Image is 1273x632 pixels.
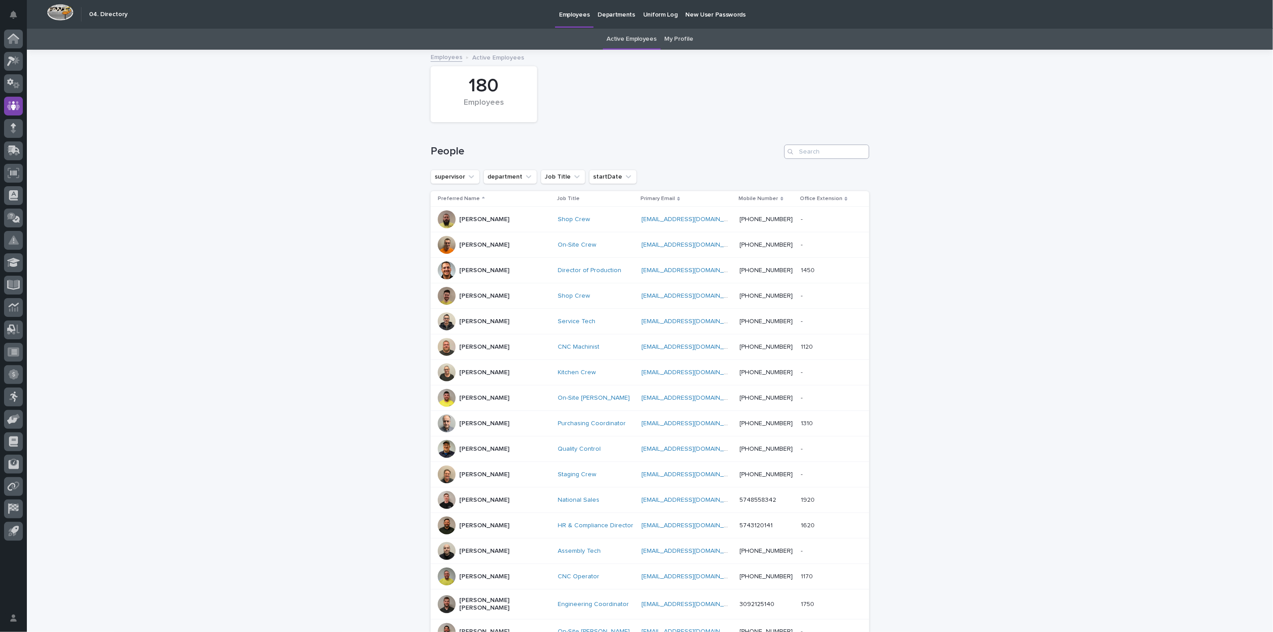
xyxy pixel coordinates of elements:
a: Kitchen Crew [558,369,596,376]
a: 3092125140 [740,601,775,607]
tr: [PERSON_NAME] [PERSON_NAME]Engineering Coordinator [EMAIL_ADDRESS][DOMAIN_NAME] 309212514017501750 [431,589,869,619]
p: 1750 [801,599,816,608]
a: [EMAIL_ADDRESS][DOMAIN_NAME] [641,242,743,248]
p: [PERSON_NAME] [459,369,509,376]
p: Active Employees [472,52,524,62]
div: 180 [446,75,522,97]
a: [PHONE_NUMBER] [740,267,793,273]
a: My Profile [665,29,693,50]
p: - [801,546,804,555]
a: [EMAIL_ADDRESS][DOMAIN_NAME] [641,318,743,325]
a: 5743120141 [740,522,773,529]
a: [PHONE_NUMBER] [740,420,793,427]
a: HR & Compliance Director [558,522,633,530]
tr: [PERSON_NAME]Staging Crew [EMAIL_ADDRESS][DOMAIN_NAME] [PHONE_NUMBER]-- [431,462,869,487]
p: [PERSON_NAME] [459,343,509,351]
a: On-Site [PERSON_NAME] [558,394,630,402]
p: [PERSON_NAME] [459,522,509,530]
a: Shop Crew [558,216,590,223]
h1: People [431,145,781,158]
p: - [801,290,804,300]
button: Notifications [4,5,23,24]
p: Office Extension [800,194,842,204]
button: startDate [589,170,637,184]
a: On-Site Crew [558,241,596,249]
p: 1310 [801,418,815,427]
p: Mobile Number [739,194,778,204]
tr: [PERSON_NAME]Quality Control [EMAIL_ADDRESS][DOMAIN_NAME] [PHONE_NUMBER]-- [431,436,869,462]
a: Shop Crew [558,292,590,300]
p: 1620 [801,520,816,530]
p: Job Title [557,194,580,204]
a: Active Employees [607,29,657,50]
a: CNC Machinist [558,343,599,351]
a: [EMAIL_ADDRESS][DOMAIN_NAME] [641,573,743,580]
a: Purchasing Coordinator [558,420,626,427]
a: [EMAIL_ADDRESS][DOMAIN_NAME] [641,497,743,503]
p: 1120 [801,342,815,351]
p: - [801,367,804,376]
a: CNC Operator [558,573,599,581]
a: [EMAIL_ADDRESS][DOMAIN_NAME] [641,293,743,299]
a: [EMAIL_ADDRESS][DOMAIN_NAME] [641,601,743,607]
div: Employees [446,98,522,117]
a: [PHONE_NUMBER] [740,216,793,222]
input: Search [784,145,869,159]
p: [PERSON_NAME] [PERSON_NAME] [459,597,549,612]
p: - [801,316,804,325]
p: Preferred Name [438,194,480,204]
a: Engineering Coordinator [558,601,629,608]
a: [EMAIL_ADDRESS][DOMAIN_NAME] [641,548,743,554]
a: [EMAIL_ADDRESS][DOMAIN_NAME] [641,395,743,401]
a: [EMAIL_ADDRESS][DOMAIN_NAME] [641,267,743,273]
p: [PERSON_NAME] [459,318,509,325]
button: supervisor [431,170,480,184]
p: [PERSON_NAME] [459,241,509,249]
p: [PERSON_NAME] [459,420,509,427]
tr: [PERSON_NAME]On-Site Crew [EMAIL_ADDRESS][DOMAIN_NAME] [PHONE_NUMBER]-- [431,232,869,258]
img: Workspace Logo [47,4,73,21]
p: [PERSON_NAME] [459,216,509,223]
a: [EMAIL_ADDRESS][DOMAIN_NAME] [641,471,743,478]
a: [PHONE_NUMBER] [740,395,793,401]
p: [PERSON_NAME] [459,394,509,402]
a: [PHONE_NUMBER] [740,293,793,299]
a: [EMAIL_ADDRESS][DOMAIN_NAME] [641,369,743,376]
p: [PERSON_NAME] [459,267,509,274]
tr: [PERSON_NAME]HR & Compliance Director [EMAIL_ADDRESS][DOMAIN_NAME] 574312014116201620 [431,513,869,538]
a: [EMAIL_ADDRESS][DOMAIN_NAME] [641,446,743,452]
p: [PERSON_NAME] [459,471,509,478]
h2: 04. Directory [89,11,128,18]
p: - [801,469,804,478]
p: [PERSON_NAME] [459,445,509,453]
p: - [801,214,804,223]
p: - [801,239,804,249]
button: department [483,170,537,184]
tr: [PERSON_NAME]Service Tech [EMAIL_ADDRESS][DOMAIN_NAME] [PHONE_NUMBER]-- [431,309,869,334]
tr: [PERSON_NAME]Shop Crew [EMAIL_ADDRESS][DOMAIN_NAME] [PHONE_NUMBER]-- [431,283,869,309]
a: [PHONE_NUMBER] [740,471,793,478]
p: 1920 [801,495,816,504]
tr: [PERSON_NAME]National Sales [EMAIL_ADDRESS][DOMAIN_NAME] 574855834219201920 [431,487,869,513]
a: [EMAIL_ADDRESS][DOMAIN_NAME] [641,216,743,222]
p: - [801,444,804,453]
a: Employees [431,51,462,62]
a: Assembly Tech [558,547,601,555]
a: [EMAIL_ADDRESS][DOMAIN_NAME] [641,344,743,350]
p: [PERSON_NAME] [459,496,509,504]
a: Quality Control [558,445,601,453]
p: [PERSON_NAME] [459,573,509,581]
p: 1450 [801,265,816,274]
tr: [PERSON_NAME]Director of Production [EMAIL_ADDRESS][DOMAIN_NAME] [PHONE_NUMBER]14501450 [431,258,869,283]
a: [PHONE_NUMBER] [740,369,793,376]
a: [PHONE_NUMBER] [740,344,793,350]
p: 1170 [801,571,815,581]
tr: [PERSON_NAME]CNC Machinist [EMAIL_ADDRESS][DOMAIN_NAME] [PHONE_NUMBER]11201120 [431,334,869,360]
a: [PHONE_NUMBER] [740,318,793,325]
p: [PERSON_NAME] [459,292,509,300]
a: [EMAIL_ADDRESS][DOMAIN_NAME] [641,420,743,427]
tr: [PERSON_NAME]Purchasing Coordinator [EMAIL_ADDRESS][DOMAIN_NAME] [PHONE_NUMBER]13101310 [431,411,869,436]
tr: [PERSON_NAME]Kitchen Crew [EMAIL_ADDRESS][DOMAIN_NAME] [PHONE_NUMBER]-- [431,360,869,385]
p: [PERSON_NAME] [459,547,509,555]
div: Notifications [11,11,23,25]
